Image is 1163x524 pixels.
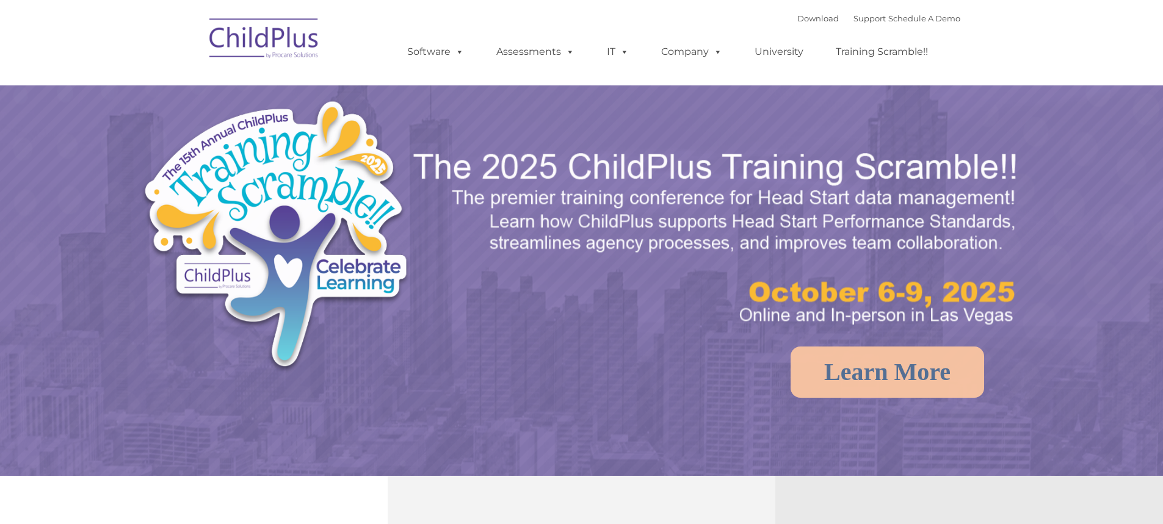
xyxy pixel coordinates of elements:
[203,10,325,71] img: ChildPlus by Procare Solutions
[742,40,816,64] a: University
[595,40,641,64] a: IT
[824,40,940,64] a: Training Scramble!!
[395,40,476,64] a: Software
[888,13,960,23] a: Schedule A Demo
[649,40,734,64] a: Company
[853,13,886,23] a: Support
[484,40,587,64] a: Assessments
[797,13,960,23] font: |
[791,346,984,398] a: Learn More
[797,13,839,23] a: Download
